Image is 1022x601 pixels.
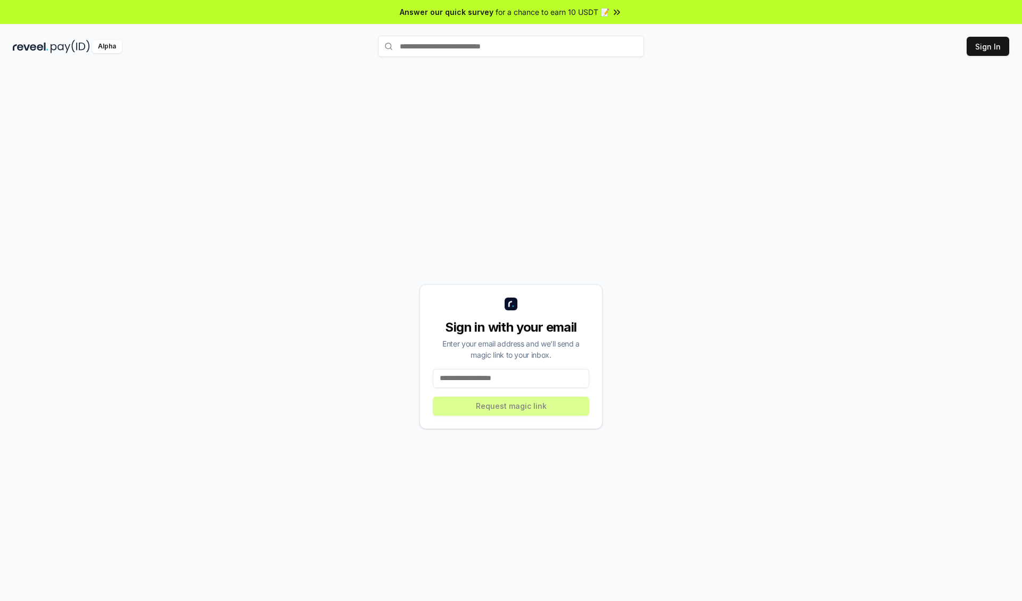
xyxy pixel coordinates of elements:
div: Alpha [92,40,122,53]
span: Answer our quick survey [400,6,493,18]
div: Enter your email address and we’ll send a magic link to your inbox. [433,338,589,360]
div: Sign in with your email [433,319,589,336]
img: pay_id [51,40,90,53]
span: for a chance to earn 10 USDT 📝 [496,6,609,18]
img: logo_small [505,298,517,310]
button: Sign In [967,37,1009,56]
img: reveel_dark [13,40,48,53]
